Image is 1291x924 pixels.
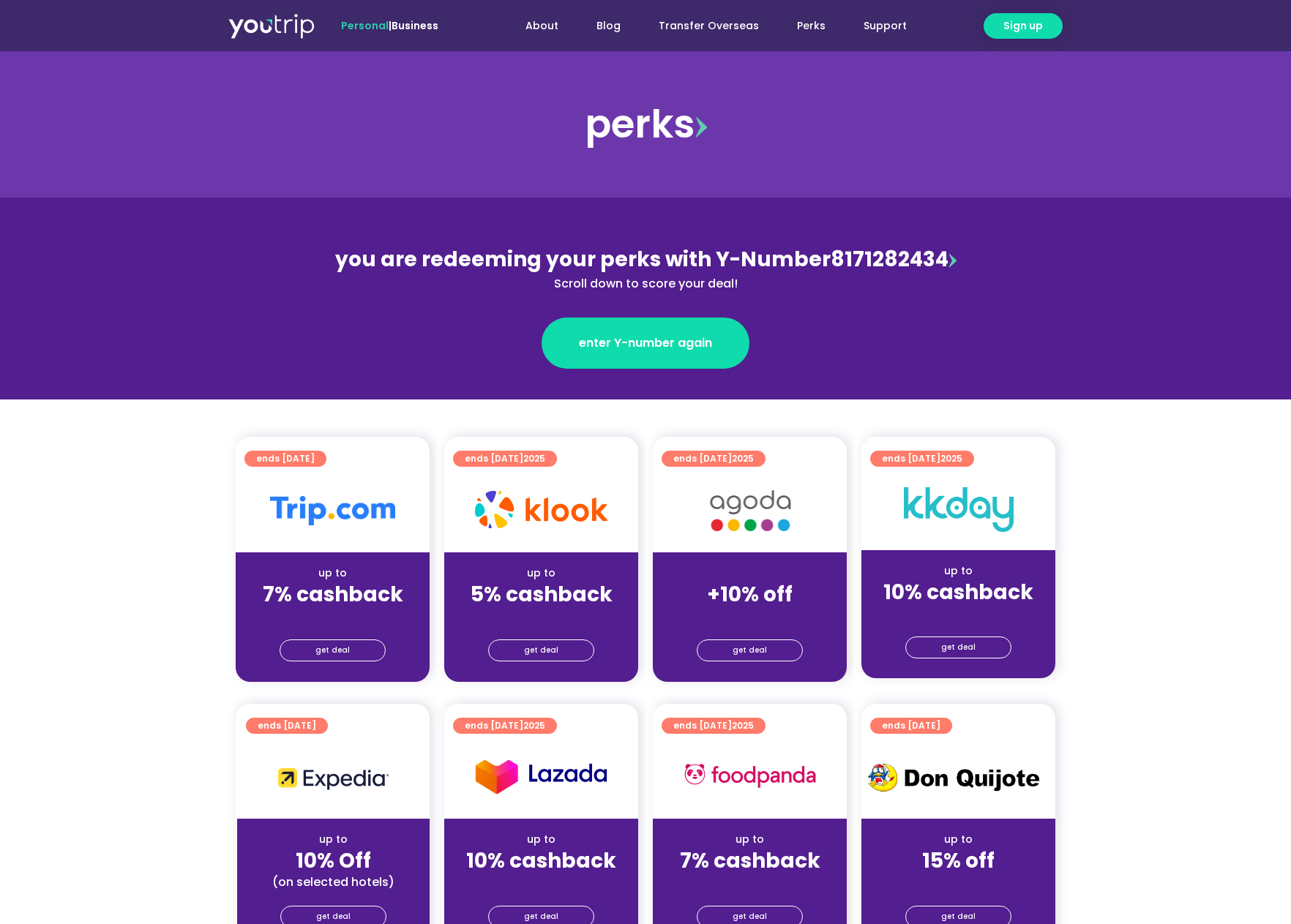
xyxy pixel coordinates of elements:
[673,451,754,467] span: ends [DATE]
[579,334,712,352] span: enter Y-number again
[328,275,963,293] div: Scroll down to score your deal!
[905,636,1011,658] a: get deal
[453,718,557,734] a: ends [DATE]2025
[244,451,326,467] a: ends [DATE]
[873,874,1044,890] div: (for stays only)
[873,563,1044,579] div: up to
[249,832,418,847] div: up to
[1003,18,1043,34] span: Sign up
[341,18,389,33] span: Personal
[341,18,438,33] span: |
[941,637,976,658] span: get deal
[665,874,835,890] div: (for stays only)
[984,13,1063,39] a: Sign up
[778,12,845,40] a: Perks
[258,718,316,734] span: ends [DATE]
[471,580,613,609] strong: 5% cashback
[665,832,835,847] div: up to
[873,832,1044,847] div: up to
[732,452,754,465] span: 2025
[845,12,926,40] a: Support
[246,718,328,734] a: ends [DATE]
[456,832,626,847] div: up to
[453,451,557,467] a: ends [DATE]2025
[335,245,831,274] span: you are redeeming your perks with Y-Number
[882,451,962,467] span: ends [DATE]
[456,608,626,623] div: (for stays only)
[662,451,766,467] a: ends [DATE]2025
[280,639,386,661] a: get deal
[328,244,963,293] div: 8171282434
[873,606,1044,621] div: (for stays only)
[456,874,626,890] div: (for stays only)
[523,452,545,465] span: 2025
[882,718,940,734] span: ends [DATE]
[577,12,640,40] a: Blog
[732,719,754,732] span: 2025
[392,18,438,33] a: Business
[736,566,763,580] span: up to
[640,12,778,40] a: Transfer Overseas
[673,718,754,734] span: ends [DATE]
[680,846,820,875] strong: 7% cashback
[707,580,793,609] strong: +10% off
[506,12,577,40] a: About
[940,452,962,465] span: 2025
[478,12,926,40] nav: Menu
[247,608,418,623] div: (for stays only)
[697,639,803,661] a: get deal
[456,566,626,581] div: up to
[263,580,403,609] strong: 7% cashback
[249,874,418,890] div: (on selected hotels)
[922,846,995,875] strong: 15% off
[256,451,315,467] span: ends [DATE]
[542,318,749,369] a: enter Y-number again
[466,846,616,875] strong: 10% cashback
[315,640,350,661] span: get deal
[733,640,767,661] span: get deal
[296,846,371,875] strong: 10% Off
[524,640,558,661] span: get deal
[665,608,835,623] div: (for stays only)
[870,718,952,734] a: ends [DATE]
[465,451,545,467] span: ends [DATE]
[523,719,545,732] span: 2025
[662,718,766,734] a: ends [DATE]2025
[883,578,1033,606] strong: 10% cashback
[870,451,974,467] a: ends [DATE]2025
[247,566,418,581] div: up to
[488,639,594,661] a: get deal
[465,718,545,734] span: ends [DATE]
